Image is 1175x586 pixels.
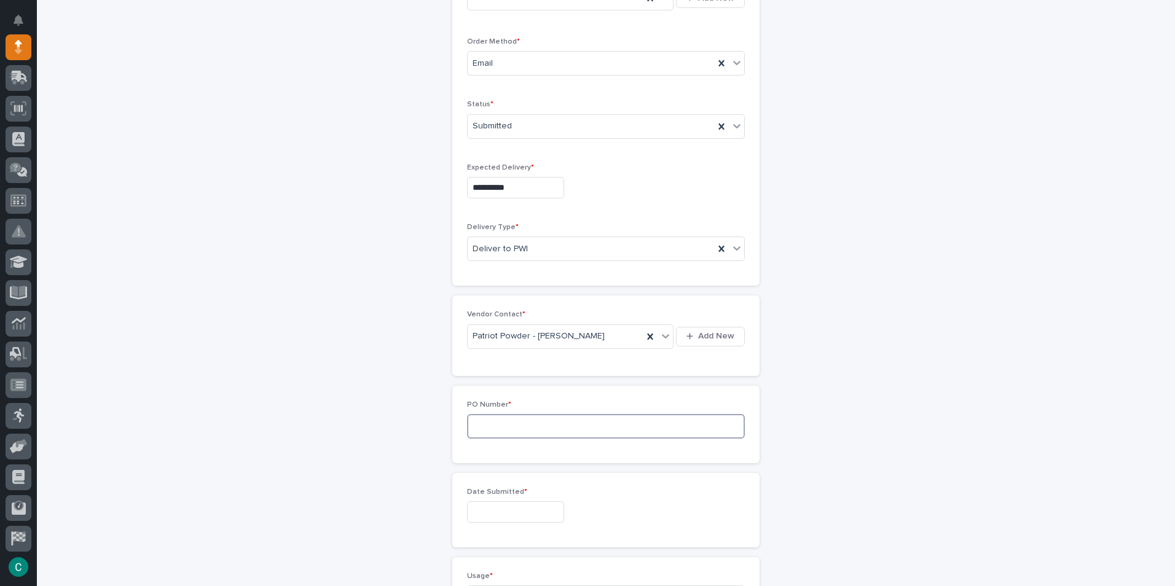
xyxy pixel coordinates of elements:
[467,164,534,171] span: Expected Delivery
[467,311,525,318] span: Vendor Contact
[6,7,31,33] button: Notifications
[467,38,520,45] span: Order Method
[676,327,745,346] button: Add New
[467,572,493,580] span: Usage
[467,101,493,108] span: Status
[698,330,734,342] span: Add New
[467,488,527,496] span: Date Submitted
[473,330,605,343] span: Patriot Powder - [PERSON_NAME]
[15,15,31,34] div: Notifications
[473,120,512,133] span: Submitted
[473,57,493,70] span: Email
[467,224,519,231] span: Delivery Type
[6,554,31,580] button: users-avatar
[467,401,511,408] span: PO Number
[473,243,528,256] span: Deliver to PWI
